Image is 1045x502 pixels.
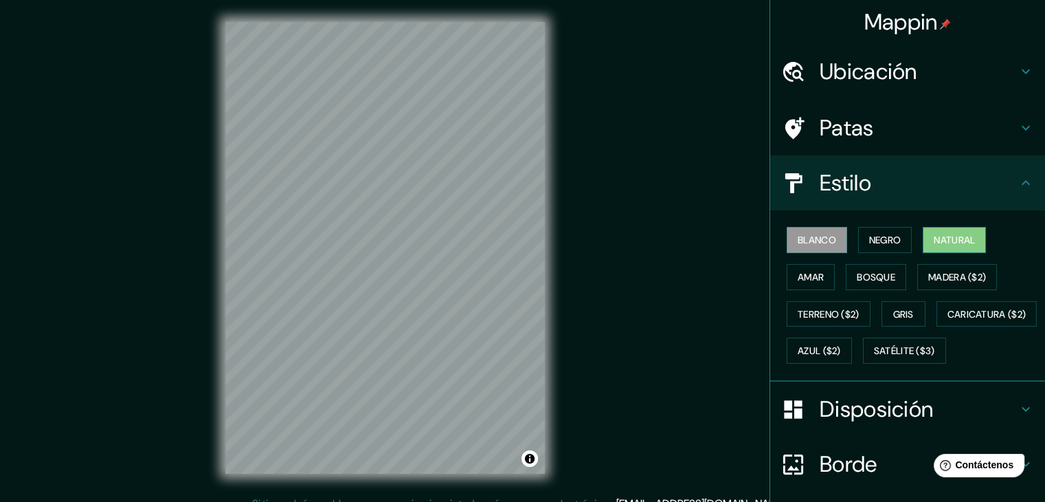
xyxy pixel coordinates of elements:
[770,44,1045,99] div: Ubicación
[917,264,997,290] button: Madera ($2)
[936,301,1037,327] button: Caricatura ($2)
[857,271,895,283] font: Bosque
[934,234,975,246] font: Natural
[846,264,906,290] button: Bosque
[858,227,912,253] button: Negro
[820,395,933,424] font: Disposición
[770,382,1045,437] div: Disposición
[798,308,859,320] font: Terreno ($2)
[770,100,1045,155] div: Patas
[869,234,901,246] font: Negro
[893,308,914,320] font: Gris
[820,168,871,197] font: Estilo
[787,338,852,364] button: Azul ($2)
[874,345,935,358] font: Satélite ($3)
[923,227,986,253] button: Natural
[787,227,847,253] button: Blanco
[820,450,877,479] font: Borde
[863,338,946,364] button: Satélite ($3)
[787,264,835,290] button: Amar
[928,271,986,283] font: Madera ($2)
[881,301,925,327] button: Gris
[225,22,545,474] canvas: Mapa
[770,155,1045,210] div: Estilo
[820,57,917,86] font: Ubicación
[798,271,824,283] font: Amar
[521,450,538,467] button: Activar o desactivar atribución
[947,308,1026,320] font: Caricatura ($2)
[787,301,870,327] button: Terreno ($2)
[820,113,874,142] font: Patas
[798,234,836,246] font: Blanco
[940,19,951,30] img: pin-icon.png
[798,345,841,358] font: Azul ($2)
[923,448,1030,487] iframe: Lanzador de widgets de ayuda
[864,8,938,36] font: Mappin
[770,437,1045,492] div: Borde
